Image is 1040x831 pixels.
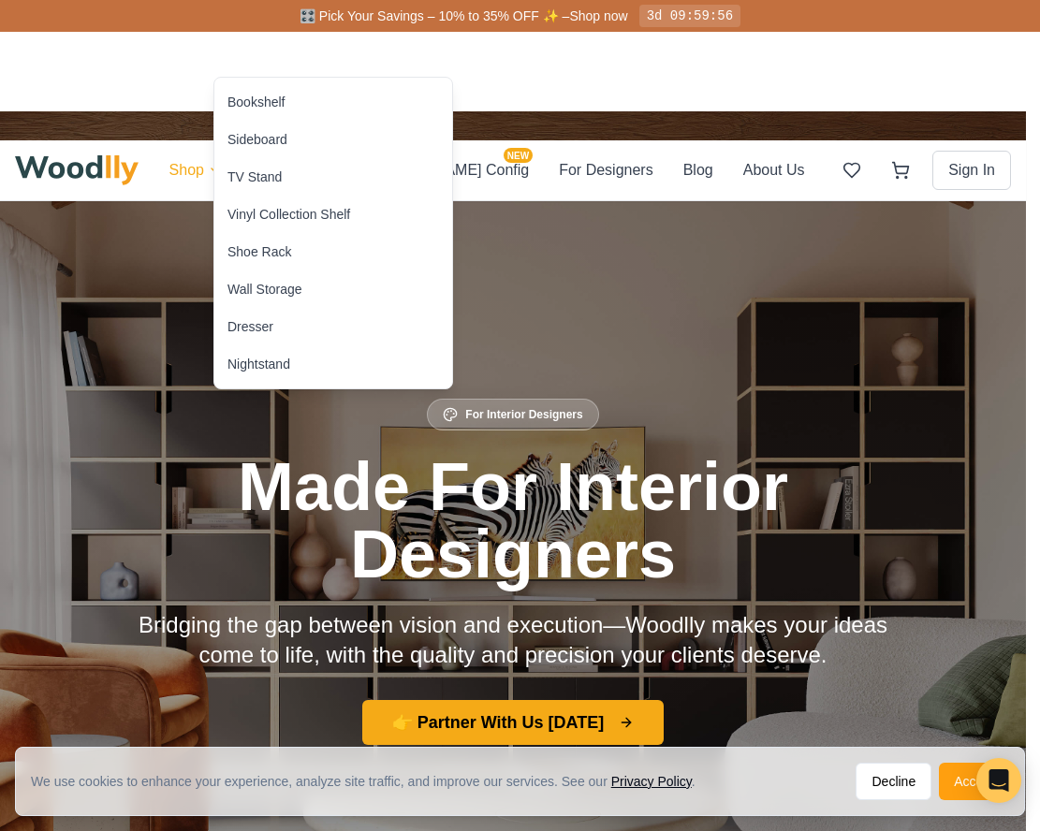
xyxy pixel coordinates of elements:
[227,317,273,336] div: Dresser
[227,168,282,186] div: TV Stand
[227,355,290,373] div: Nightstand
[227,93,285,111] div: Bookshelf
[227,280,302,299] div: Wall Storage
[227,205,350,224] div: Vinyl Collection Shelf
[227,130,287,149] div: Sideboard
[227,242,291,261] div: Shoe Rack
[213,77,453,389] div: Shop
